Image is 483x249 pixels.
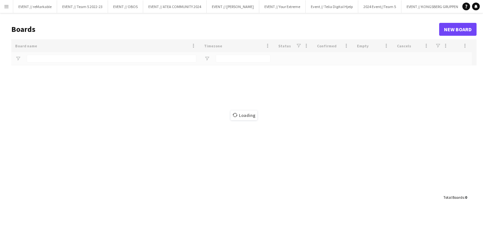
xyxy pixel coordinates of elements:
[57,0,108,13] button: EVENT // Team 5 2022-23
[11,24,439,34] h1: Boards
[443,195,464,200] span: Total Boards
[108,0,143,13] button: EVENT // OBOS
[465,195,467,200] span: 0
[401,0,464,13] button: EVENT // KONGSBERG GRUPPEN
[143,0,207,13] button: EVENT // ATEA COMMUNITY 2024
[443,191,467,204] div: :
[306,0,358,13] button: Event // Telia Digital Hjelp
[231,110,257,120] span: Loading
[207,0,259,13] button: EVENT // [PERSON_NAME]
[358,0,401,13] button: 2024 Event//Team 5
[439,23,477,36] a: New Board
[13,0,57,13] button: EVENT // reMarkable
[259,0,306,13] button: EVENT // Your Extreme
